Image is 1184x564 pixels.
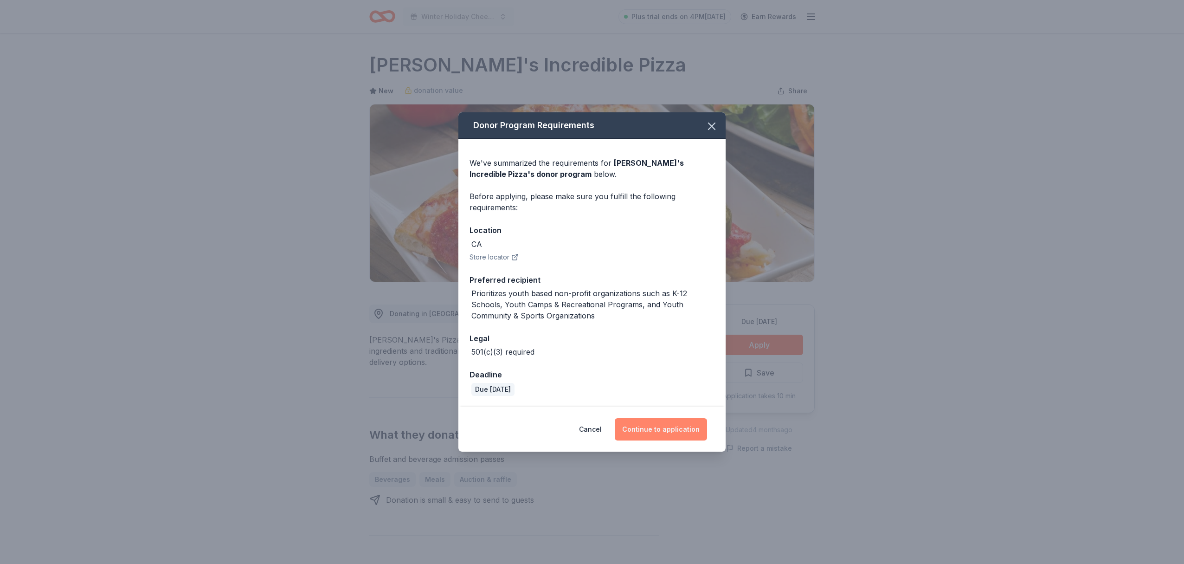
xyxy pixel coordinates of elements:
div: Before applying, please make sure you fulfill the following requirements: [470,191,714,213]
button: Continue to application [615,418,707,441]
button: Store locator [470,252,519,263]
div: Deadline [470,369,714,381]
div: Location [470,224,714,236]
div: 501(c)(3) required [471,346,534,357]
div: Preferred recipient [470,274,714,286]
div: We've summarized the requirements for below. [470,157,714,180]
div: Due [DATE] [471,383,515,396]
div: CA [471,239,482,250]
div: Donor Program Requirements [458,112,726,139]
button: Cancel [579,418,602,441]
div: Prioritizes youth based non-profit organizations such as K-12 Schools, Youth Camps & Recreational... [471,288,714,321]
div: Legal [470,332,714,344]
